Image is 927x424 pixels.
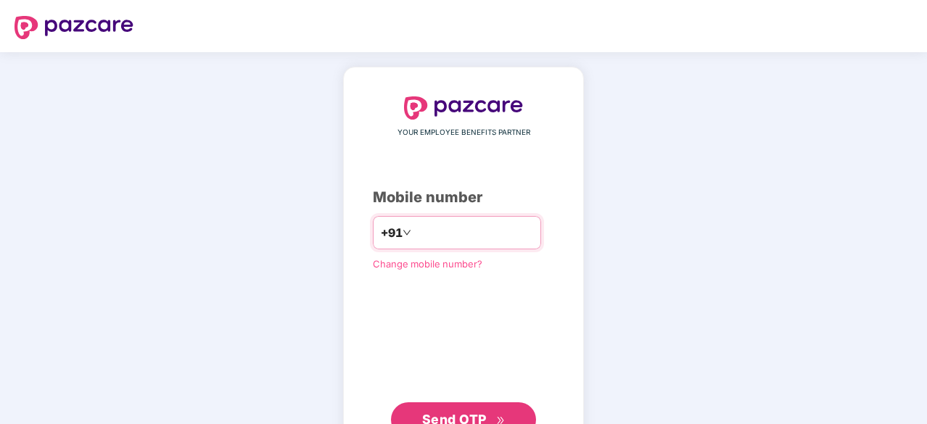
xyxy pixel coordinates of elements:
div: Mobile number [373,186,554,209]
span: down [403,228,411,237]
img: logo [15,16,133,39]
a: Change mobile number? [373,258,482,270]
span: +91 [381,224,403,242]
img: logo [404,96,523,120]
span: YOUR EMPLOYEE BENEFITS PARTNER [397,127,530,138]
